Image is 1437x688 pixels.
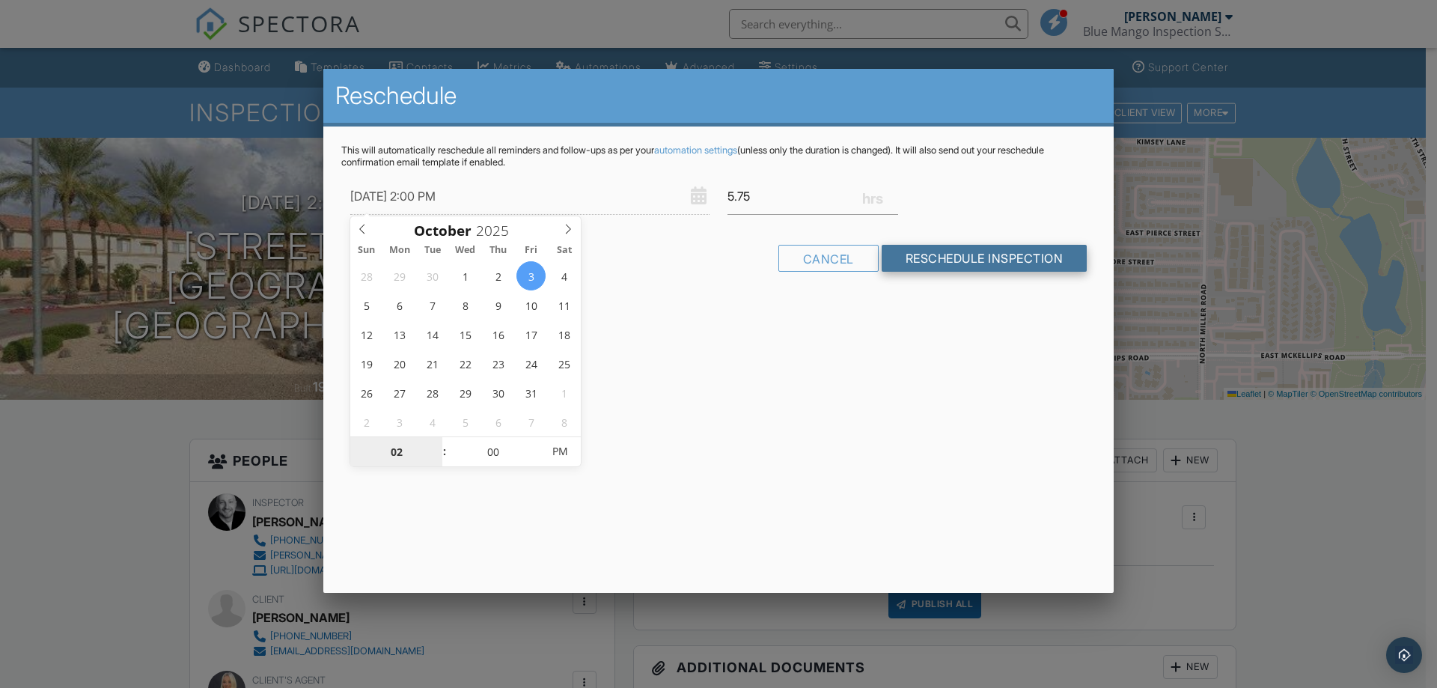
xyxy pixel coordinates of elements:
span: September 28, 2025 [352,261,381,290]
span: October 13, 2025 [385,320,414,349]
span: Tue [416,246,449,255]
span: : [442,436,447,466]
span: October 24, 2025 [516,349,546,378]
div: Open Intercom Messenger [1386,637,1422,673]
span: October 26, 2025 [352,378,381,407]
span: October 25, 2025 [549,349,579,378]
span: November 1, 2025 [549,378,579,407]
a: automation settings [654,144,737,156]
span: October 19, 2025 [352,349,381,378]
span: October 10, 2025 [516,290,546,320]
span: October 9, 2025 [483,290,513,320]
span: November 6, 2025 [483,407,513,436]
span: October 20, 2025 [385,349,414,378]
span: October 7, 2025 [418,290,447,320]
span: Click to toggle [539,436,580,466]
span: Fri [515,246,548,255]
span: November 8, 2025 [549,407,579,436]
span: October 28, 2025 [418,378,447,407]
span: October 15, 2025 [451,320,480,349]
span: October 12, 2025 [352,320,381,349]
span: November 3, 2025 [385,407,414,436]
span: November 2, 2025 [352,407,381,436]
span: Wed [449,246,482,255]
span: Scroll to increment [414,224,472,238]
span: October 11, 2025 [549,290,579,320]
span: October 3, 2025 [516,261,546,290]
span: October 30, 2025 [483,378,513,407]
div: Cancel [778,245,879,272]
span: October 5, 2025 [352,290,381,320]
span: October 8, 2025 [451,290,480,320]
span: October 2, 2025 [483,261,513,290]
span: Sat [548,246,581,255]
span: October 22, 2025 [451,349,480,378]
span: Sun [350,246,383,255]
span: September 29, 2025 [385,261,414,290]
span: October 18, 2025 [549,320,579,349]
span: October 1, 2025 [451,261,480,290]
span: October 4, 2025 [549,261,579,290]
span: November 5, 2025 [451,407,480,436]
span: October 14, 2025 [418,320,447,349]
span: October 31, 2025 [516,378,546,407]
span: November 4, 2025 [418,407,447,436]
span: October 21, 2025 [418,349,447,378]
input: Scroll to increment [472,221,521,240]
span: October 16, 2025 [483,320,513,349]
span: October 27, 2025 [385,378,414,407]
p: This will automatically reschedule all reminders and follow-ups as per your (unless only the dura... [341,144,1096,168]
span: October 23, 2025 [483,349,513,378]
span: October 29, 2025 [451,378,480,407]
h2: Reschedule [335,81,1102,111]
span: Mon [383,246,416,255]
span: September 30, 2025 [418,261,447,290]
input: Scroll to increment [447,437,539,467]
input: Scroll to increment [350,437,442,467]
span: Thu [482,246,515,255]
span: October 17, 2025 [516,320,546,349]
span: November 7, 2025 [516,407,546,436]
input: Reschedule Inspection [882,245,1087,272]
span: October 6, 2025 [385,290,414,320]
